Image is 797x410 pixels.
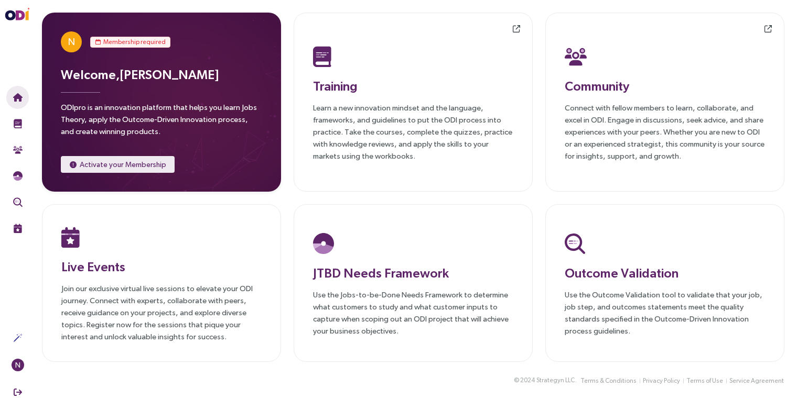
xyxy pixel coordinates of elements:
[61,156,175,173] button: Activate your Membership
[313,102,513,162] p: Learn a new innovation mindset and the language, frameworks, and guidelines to put the ODI proces...
[6,217,29,240] button: Live Events
[61,227,80,248] img: Live Events
[6,381,29,404] button: Sign Out
[6,86,29,109] button: Home
[565,102,765,162] p: Connect with fellow members to learn, collaborate, and excel in ODI. Engage in discussions, seek ...
[6,138,29,161] button: Community
[565,233,585,254] img: Outcome Validation
[6,326,29,349] button: Actions
[61,65,262,84] h3: Welcome, [PERSON_NAME]
[514,375,577,386] div: © 2024 .
[313,76,513,95] h3: Training
[313,263,513,282] h3: JTBD Needs Framework
[729,375,784,386] button: Service Agreement
[6,164,29,187] button: Needs Framework
[6,112,29,135] button: Training
[643,376,680,386] span: Privacy Policy
[15,359,20,371] span: N
[13,171,23,181] img: JTBD Needs Framework
[313,46,331,67] img: Training
[686,375,724,386] button: Terms of Use
[13,333,23,342] img: Actions
[536,375,575,386] button: Strategyn LLC
[61,101,262,143] p: ODIpro is an innovation platform that helps you learn Jobs Theory, apply the Outcome-Driven Innov...
[313,233,334,254] img: JTBD Needs Platform
[103,37,166,47] span: Membership required
[565,289,765,337] p: Use the Outcome Validation tool to validate that your job, job step, and outcomes statements meet...
[13,119,23,128] img: Training
[580,375,637,386] button: Terms & Conditions
[68,31,75,52] span: N
[729,376,784,386] span: Service Agreement
[13,145,23,154] img: Community
[565,76,765,95] h3: Community
[580,376,637,386] span: Terms & Conditions
[61,257,262,276] h3: Live Events
[13,197,23,207] img: Outcome Validation
[536,375,575,385] span: Strategyn LLC
[686,376,723,386] span: Terms of Use
[565,46,587,67] img: Community
[13,224,23,233] img: Live Events
[642,375,681,386] button: Privacy Policy
[565,263,765,282] h3: Outcome Validation
[6,353,29,376] button: N
[313,289,513,337] p: Use the Jobs-to-be-Done Needs Framework to determine what customers to study and what customer in...
[80,159,166,170] span: Activate your Membership
[6,191,29,214] button: Outcome Validation
[61,282,262,342] p: Join our exclusive virtual live sessions to elevate your ODI journey. Connect with experts, colla...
